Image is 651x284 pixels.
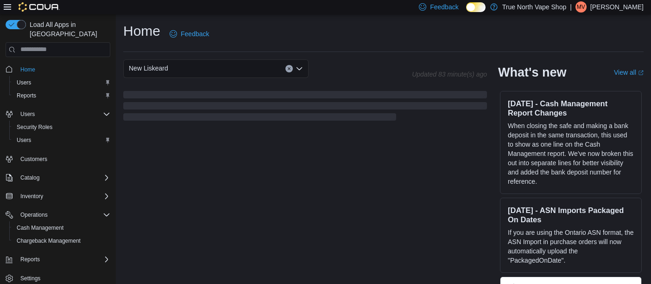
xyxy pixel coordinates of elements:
button: Open list of options [296,65,303,72]
a: Home [17,64,39,75]
h3: [DATE] - Cash Management Report Changes [508,99,634,117]
a: Settings [17,273,44,284]
a: Customers [17,154,51,165]
a: Security Roles [13,122,56,133]
button: Operations [17,209,51,220]
span: Settings [20,275,40,282]
span: Operations [20,211,48,219]
span: Catalog [17,172,110,183]
span: Customers [20,155,47,163]
h3: [DATE] - ASN Imports Packaged On Dates [508,206,634,224]
span: Reports [17,254,110,265]
button: Users [9,76,114,89]
span: MV [577,1,585,13]
a: Users [13,135,35,146]
svg: External link [638,70,644,76]
button: Reports [17,254,44,265]
span: Reports [17,92,36,99]
span: Chargeback Management [13,235,110,246]
button: Customers [2,152,114,166]
button: Catalog [2,171,114,184]
button: Users [2,108,114,121]
span: Users [13,135,110,146]
span: Users [20,110,35,118]
span: Feedback [181,29,209,39]
button: Chargeback Management [9,234,114,247]
span: Reports [20,256,40,263]
a: View allExternal link [614,69,644,76]
span: Users [17,109,110,120]
p: If you are using the Ontario ASN format, the ASN Import in purchase orders will now automatically... [508,228,634,265]
p: Updated 83 minute(s) ago [412,71,487,78]
p: When closing the safe and making a bank deposit in the same transaction, this used to show as one... [508,121,634,186]
input: Dark Mode [466,2,486,12]
span: Inventory [17,191,110,202]
span: Security Roles [13,122,110,133]
h2: What's new [498,65,566,80]
a: Cash Management [13,222,67,233]
button: Home [2,63,114,76]
button: Inventory [2,190,114,203]
button: Users [9,134,114,147]
span: Cash Management [13,222,110,233]
span: Home [20,66,35,73]
button: Catalog [17,172,43,183]
a: Feedback [166,25,213,43]
span: Load All Apps in [GEOGRAPHIC_DATA] [26,20,110,39]
span: Users [13,77,110,88]
span: Users [17,136,31,144]
p: | [570,1,572,13]
p: [PERSON_NAME] [590,1,644,13]
span: Cash Management [17,224,63,232]
img: Cova [19,2,60,12]
p: True North Vape Shop [502,1,567,13]
div: Mike Vape [575,1,587,13]
button: Reports [2,253,114,266]
a: Reports [13,90,40,101]
span: Catalog [20,174,39,181]
a: Chargeback Management [13,235,84,246]
span: New Liskeard [129,63,168,74]
span: Home [17,64,110,75]
button: Users [17,109,38,120]
span: Operations [17,209,110,220]
a: Users [13,77,35,88]
span: Reports [13,90,110,101]
button: Reports [9,89,114,102]
span: Chargeback Management [17,237,81,245]
button: Security Roles [9,121,114,134]
button: Clear input [285,65,293,72]
span: Users [17,79,31,86]
span: Dark Mode [466,12,467,13]
button: Cash Management [9,221,114,234]
span: Customers [17,153,110,165]
button: Inventory [17,191,47,202]
h1: Home [123,22,160,40]
button: Operations [2,208,114,221]
span: Security Roles [17,123,52,131]
span: Settings [17,272,110,284]
span: Feedback [430,2,458,12]
span: Inventory [20,193,43,200]
span: Loading [123,93,487,123]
